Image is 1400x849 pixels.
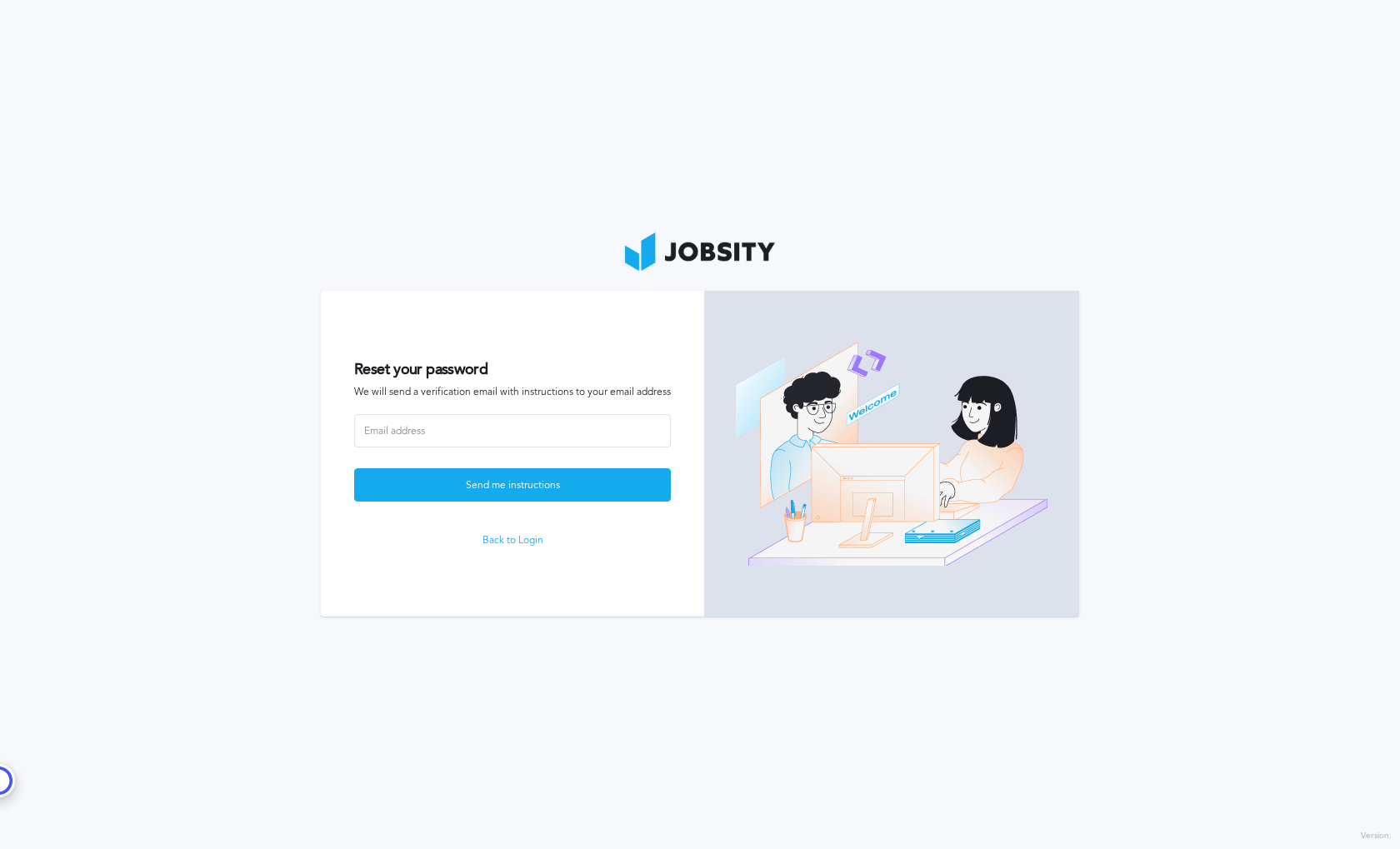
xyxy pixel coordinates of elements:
a: Back to Login [354,535,671,547]
span: We will send a verification email with instructions to your email address [354,387,671,398]
button: Send me instructions [354,468,671,502]
input: Email address [354,414,671,447]
div: Send me instructions [355,469,670,502]
label: Version: [1361,832,1392,842]
h2: Reset your password [354,361,671,378]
